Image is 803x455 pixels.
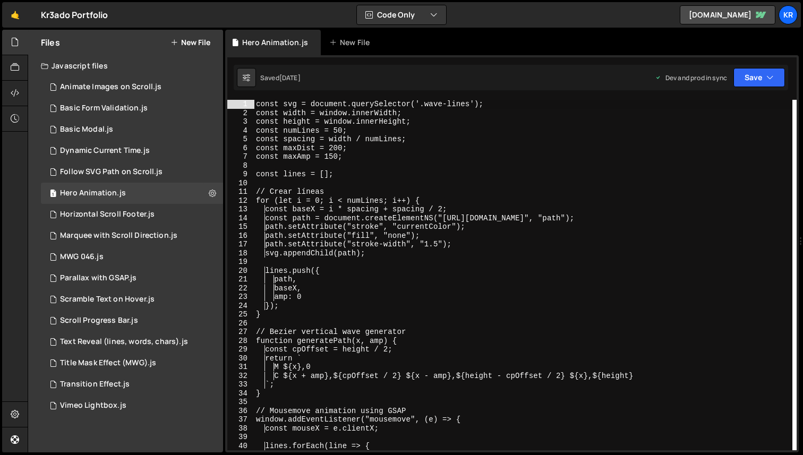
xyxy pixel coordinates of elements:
[227,407,254,416] div: 36
[41,37,60,48] h2: Files
[2,2,28,28] a: 🤙
[227,398,254,407] div: 35
[227,231,254,241] div: 16
[227,415,254,424] div: 37
[50,190,56,199] span: 1
[60,82,161,92] div: Animate Images on Scroll.js
[733,68,785,87] button: Save
[242,37,308,48] div: Hero Animation.js
[60,210,155,219] div: Horizontal Scroll Footer.js
[227,442,254,451] div: 40
[41,204,223,225] div: 16235/43859.js
[227,187,254,196] div: 11
[227,328,254,337] div: 27
[227,257,254,267] div: 19
[41,76,223,98] div: 16235/43732.js
[60,295,155,304] div: Scramble Text on Hover.js
[60,104,148,113] div: Basic Form Validation.js
[60,252,104,262] div: MWG 046.js
[60,401,126,410] div: Vimeo Lightbox.js
[227,152,254,161] div: 7
[60,273,136,283] div: Parallax with GSAP.js
[227,222,254,231] div: 15
[41,161,223,183] div: 16235/43875.js
[227,170,254,179] div: 9
[41,246,223,268] div: 16235/43854.js
[227,293,254,302] div: 23
[227,424,254,433] div: 38
[227,205,254,214] div: 13
[60,316,138,325] div: Scroll Progress Bar.js
[41,374,223,395] div: 16235/44390.js
[227,319,254,328] div: 26
[170,38,210,47] button: New File
[227,345,254,354] div: 29
[41,268,223,289] div: 16235/43727.js
[227,267,254,276] div: 20
[227,126,254,135] div: 4
[779,5,798,24] a: kr
[227,109,254,118] div: 2
[357,5,446,24] button: Code Only
[227,284,254,293] div: 22
[60,125,113,134] div: Basic Modal.js
[60,380,130,389] div: Transition Effect.js
[227,161,254,170] div: 8
[227,433,254,442] div: 39
[41,289,223,310] div: 16235/44388.js
[28,55,223,76] div: Javascript files
[680,5,775,24] a: [DOMAIN_NAME]
[41,225,223,246] div: 16235/43729.js
[655,73,727,82] div: Dev and prod in sync
[60,188,126,198] div: Hero Animation.js
[227,144,254,153] div: 6
[60,337,188,347] div: Text Reveal (lines, words, chars).js
[60,167,163,177] div: Follow SVG Path on Scroll.js
[227,372,254,381] div: 32
[227,240,254,249] div: 17
[329,37,374,48] div: New File
[227,249,254,258] div: 18
[227,214,254,223] div: 14
[60,231,177,241] div: Marquee with Scroll Direction.js
[227,117,254,126] div: 3
[227,389,254,398] div: 34
[227,354,254,363] div: 30
[41,98,223,119] div: 16235/44153.js
[60,146,150,156] div: Dynamic Current Time.js
[41,119,223,140] div: 16235/44151.js
[41,183,223,204] div: 16235/43728.js
[41,310,223,331] div: 16235/43725.js
[227,179,254,188] div: 10
[41,140,223,161] div: 16235/43726.js
[41,353,223,374] div: 16235/43731.js
[227,135,254,144] div: 5
[41,331,223,353] div: 16235/43730.js
[227,196,254,205] div: 12
[227,337,254,346] div: 28
[279,73,301,82] div: [DATE]
[227,380,254,389] div: 33
[227,275,254,284] div: 21
[41,8,108,21] div: Kr3ado Portfolio
[227,302,254,311] div: 24
[41,395,223,416] div: 16235/44310.js
[227,310,254,319] div: 25
[60,358,156,368] div: Title Mask Effect (MWG).js
[227,363,254,372] div: 31
[260,73,301,82] div: Saved
[227,100,254,109] div: 1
